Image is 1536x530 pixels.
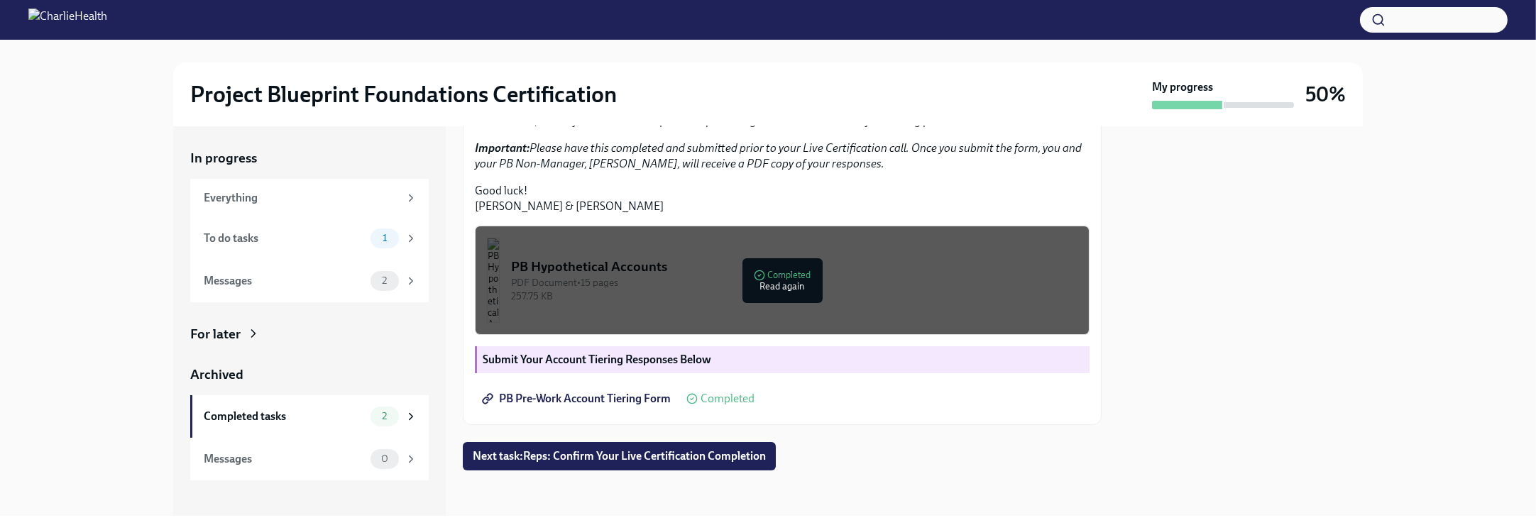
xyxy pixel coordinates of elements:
[190,325,241,343] div: For later
[373,411,395,421] span: 2
[190,149,429,167] a: In progress
[475,385,681,413] a: PB Pre-Work Account Tiering Form
[463,442,776,470] button: Next task:Reps: Confirm Your Live Certification Completion
[1305,82,1346,107] h3: 50%
[475,141,530,155] strong: Important:
[204,231,365,246] div: To do tasks
[701,393,755,404] span: Completed
[511,258,1077,276] div: PB Hypothetical Accounts
[190,395,429,438] a: Completed tasks2
[475,226,1090,335] button: PB Hypothetical AccountsPDF Document•15 pages257.75 KBCompletedRead again
[204,273,365,289] div: Messages
[190,260,429,302] a: Messages2
[204,409,365,424] div: Completed tasks
[511,289,1077,303] div: 257.75 KB
[374,233,395,243] span: 1
[190,325,429,343] a: For later
[1152,79,1213,95] strong: My progress
[190,179,429,217] a: Everything
[475,141,1082,170] em: Please have this completed and submitted prior to your Live Certification call. Once you submit t...
[487,238,500,323] img: PB Hypothetical Accounts
[483,353,711,366] strong: Submit Your Account Tiering Responses Below
[204,190,399,206] div: Everything
[485,392,671,406] span: PB Pre-Work Account Tiering Form
[190,365,429,384] a: Archived
[190,80,617,109] h2: Project Blueprint Foundations Certification
[373,275,395,286] span: 2
[511,276,1077,289] div: PDF Document • 15 pages
[190,217,429,260] a: To do tasks1
[475,183,1090,214] p: Good luck! [PERSON_NAME] & [PERSON_NAME]
[204,451,365,467] div: Messages
[473,449,766,463] span: Next task : Reps: Confirm Your Live Certification Completion
[373,453,397,464] span: 0
[28,9,107,31] img: CharlieHealth
[190,438,429,480] a: Messages0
